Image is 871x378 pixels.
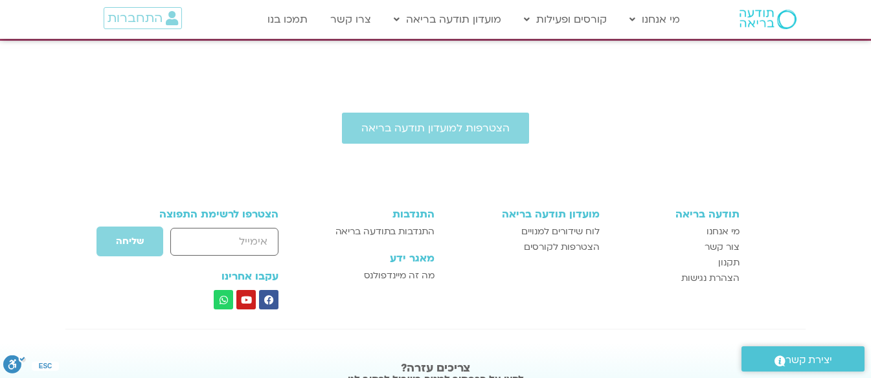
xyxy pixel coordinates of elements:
[170,228,278,256] input: אימייל
[718,255,740,271] span: תקנון
[314,224,434,239] a: התנדבות בתודעה בריאה
[132,271,279,282] h3: עקבו אחרינו
[104,7,182,29] a: התחברות
[705,239,740,255] span: צור קשר
[786,351,832,369] span: יצירת קשר
[314,252,434,264] h3: מאגר ידע
[261,7,314,32] a: תמכו בנו
[132,226,279,263] form: טופס חדש
[314,208,434,220] h3: התנדבות
[342,113,529,144] a: הצטרפות למועדון תודעה בריאה
[447,239,600,255] a: הצטרפות לקורסים
[98,362,773,375] h2: צריכים עזרה?
[740,10,797,29] img: תודעה בריאה
[613,208,740,220] h3: תודעה בריאה
[364,268,435,283] span: מה זה מיינדפולנס
[96,226,164,257] button: שליחה
[623,7,686,32] a: מי אנחנו
[314,268,434,283] a: מה זה מיינדפולנס
[132,208,279,220] h3: הצטרפו לרשימת התפוצה
[613,271,740,286] a: הצהרת נגישות
[324,7,378,32] a: צרו קשר
[335,224,435,239] span: התנדבות בתודעה בריאה
[613,255,740,271] a: תקנון
[613,224,740,239] a: מי אנחנו
[116,236,144,247] span: שליחה
[387,7,508,32] a: מועדון תודעה בריאה
[361,122,510,134] span: הצטרפות למועדון תודעה בריאה
[521,224,600,239] span: לוח שידורים למנויים
[741,346,865,372] a: יצירת קשר
[681,271,740,286] span: הצהרת נגישות
[613,239,740,255] a: צור קשר
[524,239,600,255] span: הצטרפות לקורסים
[447,224,600,239] a: לוח שידורים למנויים
[707,224,740,239] span: מי אנחנו
[517,7,613,32] a: קורסים ופעילות
[447,208,600,220] h3: מועדון תודעה בריאה
[107,11,163,25] span: התחברות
